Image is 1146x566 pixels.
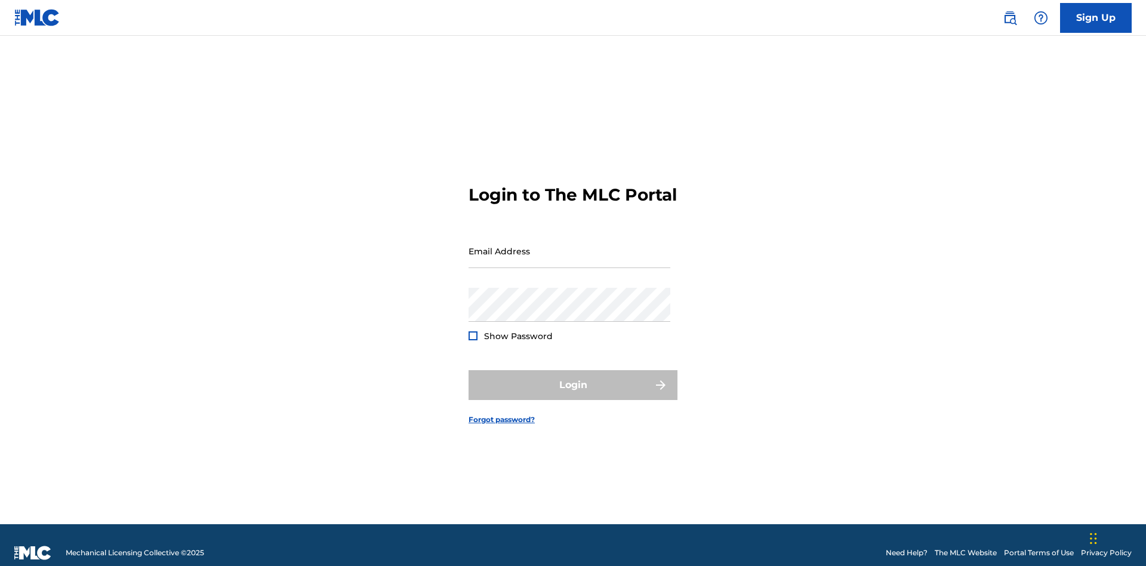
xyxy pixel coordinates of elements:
[1003,11,1017,25] img: search
[66,547,204,558] span: Mechanical Licensing Collective © 2025
[1081,547,1132,558] a: Privacy Policy
[998,6,1022,30] a: Public Search
[14,546,51,560] img: logo
[484,331,553,342] span: Show Password
[1034,11,1048,25] img: help
[14,9,60,26] img: MLC Logo
[1029,6,1053,30] div: Help
[935,547,997,558] a: The MLC Website
[1004,547,1074,558] a: Portal Terms of Use
[886,547,928,558] a: Need Help?
[469,414,535,425] a: Forgot password?
[1060,3,1132,33] a: Sign Up
[1086,509,1146,566] iframe: Chat Widget
[469,184,677,205] h3: Login to The MLC Portal
[1090,521,1097,556] div: Drag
